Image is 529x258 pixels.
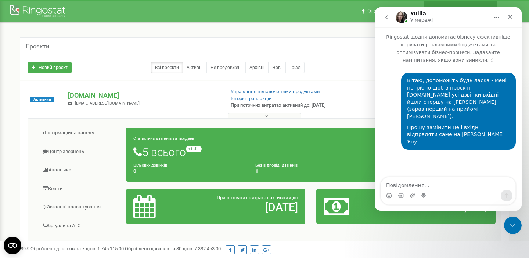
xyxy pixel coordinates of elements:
[97,246,124,251] u: 1 745 115,00
[68,91,219,100] p: [DOMAIN_NAME]
[255,163,298,168] small: Без відповіді дзвінків
[33,180,126,198] a: Кошти
[75,101,140,106] span: [EMAIL_ADDRESS][DOMAIN_NAME]
[30,246,124,251] span: Оброблено дзвінків за 7 днів :
[231,89,320,94] a: Управління підключеними продуктами
[192,201,298,213] h2: [DATE]
[231,102,341,109] p: При поточних витратах активний до: [DATE]
[504,217,522,234] iframe: Intercom live chat
[133,163,167,168] small: Цільових дзвінків
[133,136,194,141] small: Статистика дзвінків за тиждень
[133,168,244,174] h4: 0
[26,43,49,50] h5: Проєкти
[206,62,246,73] a: Не продовжені
[268,62,286,73] a: Нові
[33,217,126,235] a: Віртуальна АТС
[33,161,126,179] a: Аналiтика
[33,235,126,253] a: Наскрізна аналітика
[151,62,183,73] a: Всі проєкти
[9,3,68,20] img: Ringostat Logo
[255,168,366,174] h4: 1
[28,62,72,73] a: Новий проєкт
[4,237,21,254] button: Open CMP widget
[217,195,298,200] span: При поточних витратах активний до
[183,62,207,73] a: Активні
[375,7,522,211] iframe: Intercom live chat
[186,146,202,152] small: +1
[194,246,221,251] u: 7 382 453,00
[231,96,272,101] a: Історія транзакцій
[125,246,221,251] span: Оброблено дзвінків за 30 днів :
[30,97,54,102] span: Активний
[285,62,305,73] a: Тріал
[133,146,488,158] h1: 5 всього
[366,8,385,14] span: Клієнти
[33,124,126,142] a: Інформаційна панель
[33,143,126,161] a: Центр звернень
[33,198,126,216] a: Загальні налаштування
[245,62,269,73] a: Архівні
